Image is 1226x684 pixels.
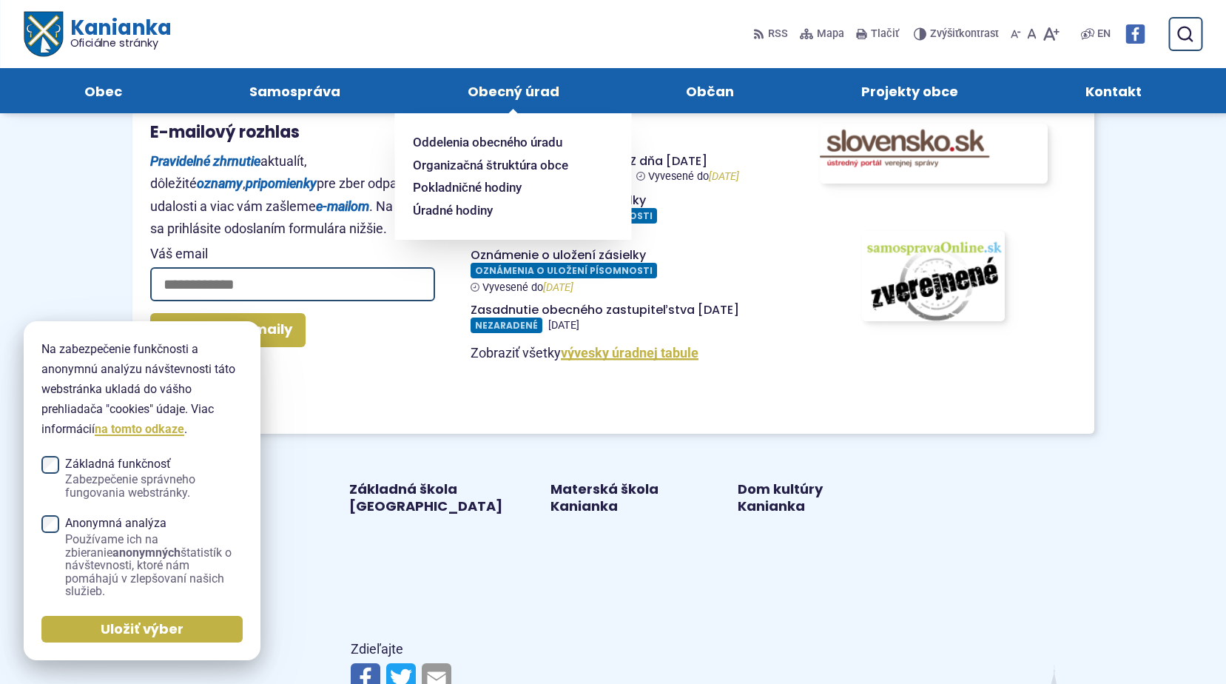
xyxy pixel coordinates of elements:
[413,131,562,154] span: Oddelenia obecného úradu
[413,154,568,177] span: Organizačná štruktúra obce
[471,345,755,362] p: Zobraziť všetky
[246,175,317,191] strong: pripomienky
[197,175,243,191] strong: oznamy
[1085,68,1142,113] span: Kontakt
[914,19,1002,50] button: Zvýšiťkontrast
[201,68,389,113] a: Samospráva
[1008,19,1024,50] button: Zmenšiť veľkosť písma
[930,27,959,40] span: Zvýšiť
[41,456,59,474] input: Základná funkčnosťZabezpečenie správneho fungovania webstránky.
[471,303,755,333] a: Zasadnutie obecného zastupiteľstva [DATE] Nezaradené [DATE]
[797,19,847,50] a: Mapa
[853,19,902,50] button: Tlačiť
[413,199,596,222] a: Úradné hodiny
[413,176,596,199] a: Pokladničné hodiny
[638,68,784,113] a: Občan
[24,12,62,57] img: Prejsť na domovskú stránku
[316,198,369,214] strong: e-mailom
[468,68,559,113] span: Obecný úrad
[351,638,876,661] p: Zdieľajte
[1125,24,1145,44] img: Prejsť na Facebook stránku
[1094,25,1114,43] a: EN
[65,473,243,499] span: Zabezpečenie správneho fungovania webstránky.
[41,339,243,440] p: Na zabezpečenie funkčnosti a anonymnú analýzu návštevnosti táto webstránka ukladá do vášho prehli...
[1097,25,1111,43] span: EN
[150,267,435,301] input: Váš email
[753,19,791,50] a: RSS
[24,12,171,57] a: Logo Kanianka, prejsť na domovskú stránku.
[471,303,755,318] h4: Zasadnutie obecného zastupiteľstva [DATE]
[413,131,596,154] a: Oddelenia obecného úradu
[419,68,608,113] a: Obecný úrad
[351,481,502,515] a: Základná škola [GEOGRAPHIC_DATA]
[930,28,999,41] span: kontrast
[817,25,844,43] span: Mapa
[65,517,243,598] span: Anonymná analýza
[62,18,170,49] h1: Kanianka
[413,176,522,199] span: Pokladničné hodiny
[249,68,340,113] span: Samospráva
[724,481,876,515] a: Dom kultúry Kanianka
[41,515,59,533] input: Anonymná analýzaPoužívame ich na zbieranieanonymnýchštatistík o návštevnosti, ktoré nám pomáhajú ...
[413,199,493,222] span: Úradné hodiny
[537,481,689,515] a: Materská škola Kanianka
[862,231,1005,321] img: obrázok s odkazom na portál www.samospravaonline.sk, kde obec zverejňuje svoje zmluvy, faktúry a ...
[65,533,243,598] span: Používame ich na zbieranie štatistík o návštevnosti, ktoré nám pomáhajú v zlepšovaní našich služieb.
[1040,19,1062,50] button: Zväčšiť veľkosť písma
[861,68,958,113] span: Projekty obce
[101,621,183,638] span: Uložiť výber
[812,68,1007,113] a: Projekty obce
[871,28,899,41] span: Tlačiť
[150,124,435,141] h3: E-mailový rozhlas
[84,68,122,113] span: Obec
[150,247,435,261] span: Váš email
[150,153,260,169] strong: Pravidelné zhrnutie
[36,68,171,113] a: Obec
[70,38,171,48] span: Oficiálne stránky
[686,68,734,113] span: Občan
[95,422,184,436] a: na tomto odkaze
[768,25,788,43] span: RSS
[112,546,181,560] strong: anonymných
[41,616,243,643] button: Uložiť výber
[561,345,698,361] a: Zobraziť celú úradnú tabuľu
[413,154,596,177] a: Organizačná štruktúra obce
[471,248,755,294] a: Oznámenie o uložení zásielky Oznámenia o uložení písomnosti Vyvesené do[DATE]
[150,150,435,241] p: aktualít, dôležité , pre zber odpadu a udalosti a viac vám zašleme . Na odber sa prihlásite odosl...
[65,457,243,500] span: Základná funkčnosť
[471,248,755,263] h4: Oznámenie o uložení zásielky
[1037,68,1190,113] a: Kontakt
[150,313,306,347] button: Odoberať e-maily
[820,124,1048,184] img: Odkaz na portál www.slovensko.sk
[1024,19,1040,50] button: Nastaviť pôvodnú veľkosť písma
